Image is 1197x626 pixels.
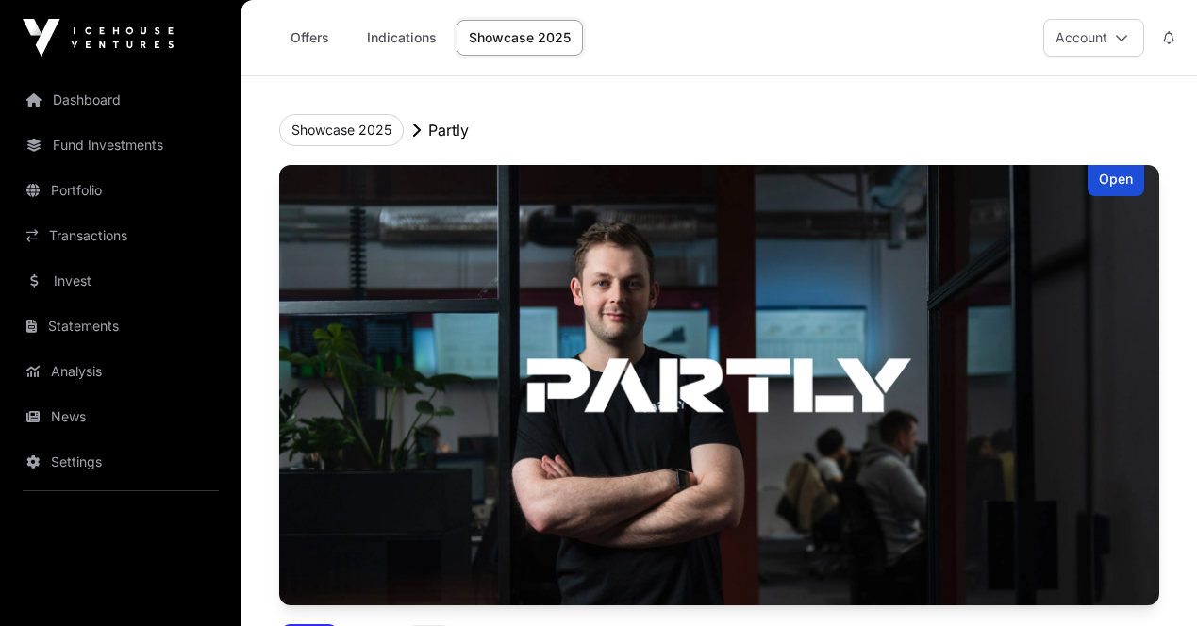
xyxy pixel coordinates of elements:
[1043,19,1144,57] button: Account
[457,20,583,56] a: Showcase 2025
[15,305,226,347] a: Statements
[15,260,226,302] a: Invest
[15,124,226,166] a: Fund Investments
[279,165,1159,605] img: Partly
[15,441,226,483] a: Settings
[15,351,226,392] a: Analysis
[15,215,226,256] a: Transactions
[23,19,174,57] img: Icehouse Ventures Logo
[1088,165,1144,196] div: Open
[15,396,226,437] a: News
[15,79,226,121] a: Dashboard
[355,20,449,56] a: Indications
[428,119,469,141] p: Partly
[279,114,404,146] button: Showcase 2025
[15,170,226,211] a: Portfolio
[272,20,347,56] a: Offers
